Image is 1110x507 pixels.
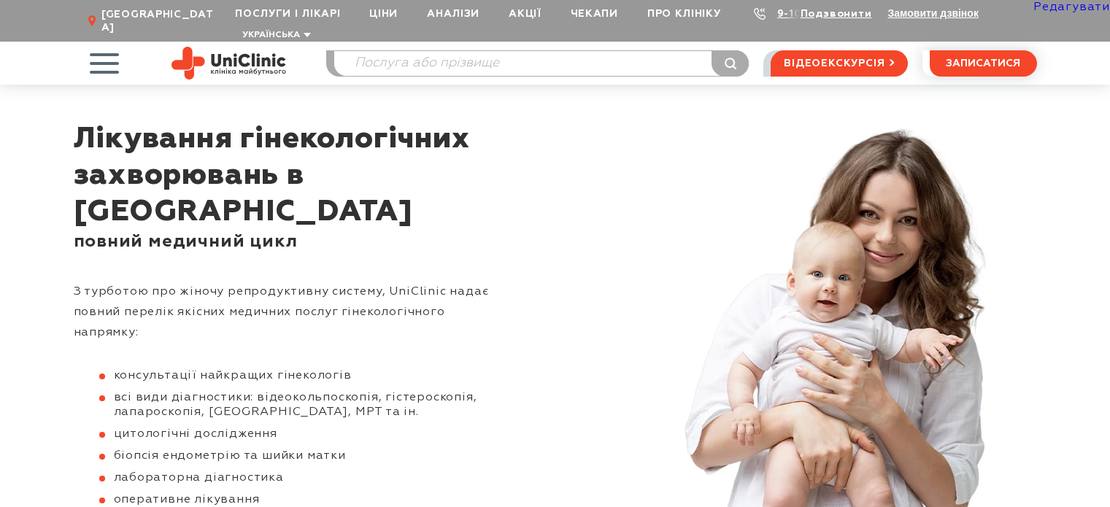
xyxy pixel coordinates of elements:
a: 9-103 [777,9,809,19]
span: [GEOGRAPHIC_DATA] [101,8,220,34]
input: Послуга або прізвище [334,51,749,76]
h1: Лікування гінекологічних захворювань в [GEOGRAPHIC_DATA] [74,121,512,231]
a: відеоекскурсія [771,50,907,77]
li: біопсія ендометрію та шийки матки [99,449,512,463]
li: всі види діагностики: відеокольпоскопія, гістероскопія, лапароскопія, [GEOGRAPHIC_DATA], МРТ та ін. [99,390,512,419]
a: Подзвонити [801,9,872,19]
span: Українська [242,31,300,39]
button: Українська [239,30,311,41]
p: З турботою про жіночу репродуктивну систему, UniClinic надає повний перелік якісних медичних посл... [74,282,512,343]
a: Редагувати [1033,1,1110,13]
img: Uniclinic [171,47,286,80]
span: відеоекскурсія [784,51,884,76]
li: лабораторна діагностика [99,471,512,485]
li: консультації найкращих гінекологів [99,368,512,383]
li: оперативне лікування [99,492,512,507]
span: записатися [946,58,1020,69]
li: цитологічні дослідження [99,427,512,441]
button: записатися [930,50,1037,77]
div: повний медичний цикл [74,231,512,252]
button: Замовити дзвінок [888,7,979,19]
